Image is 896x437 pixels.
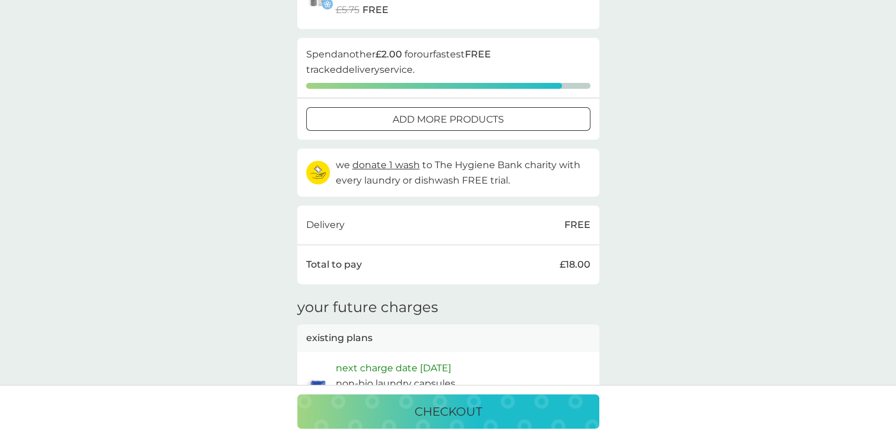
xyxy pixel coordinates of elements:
h3: your future charges [297,299,438,316]
p: checkout [415,402,482,421]
strong: £2.00 [375,49,402,60]
span: donate 1 wash [352,159,420,171]
span: £5.75 [336,2,359,18]
button: add more products [306,107,590,131]
p: Total to pay [306,257,362,272]
p: existing plans [306,330,372,346]
strong: FREE [465,49,491,60]
p: £18.00 [560,257,590,272]
p: Spend another for our fastest tracked delivery service. [306,47,590,77]
span: FREE [362,2,388,18]
p: add more products [393,112,504,127]
p: non-bio laundry capsules [336,376,455,391]
p: FREE [564,217,590,233]
button: checkout [297,394,599,429]
p: we to The Hygiene Bank charity with every laundry or dishwash FREE trial. [336,158,590,188]
p: next charge date [DATE] [336,361,451,376]
p: Delivery [306,217,345,233]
